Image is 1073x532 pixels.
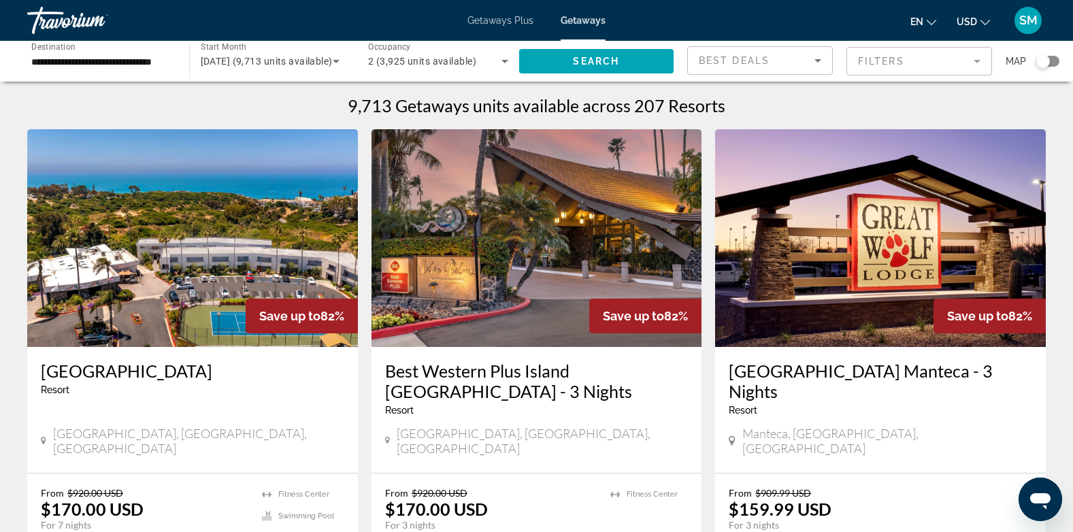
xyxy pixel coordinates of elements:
span: 2 (3,925 units available) [368,56,476,67]
span: Best Deals [699,55,770,66]
span: From [385,487,408,499]
p: For 3 nights [729,519,1019,531]
button: Change language [910,12,936,31]
span: From [41,487,64,499]
p: For 7 nights [41,519,248,531]
div: 82% [934,299,1046,333]
span: Save up to [259,309,320,323]
p: $170.00 USD [41,499,144,519]
span: $909.99 USD [755,487,811,499]
iframe: Button to launch messaging window [1019,478,1062,521]
span: $920.00 USD [412,487,467,499]
span: Swimming Pool [278,512,334,520]
span: From [729,487,752,499]
img: RG34E01X.jpg [372,129,702,347]
span: [DATE] (9,713 units available) [201,56,333,67]
h1: 9,713 Getaways units available across 207 Resorts [348,95,725,116]
span: [GEOGRAPHIC_DATA], [GEOGRAPHIC_DATA], [GEOGRAPHIC_DATA] [53,426,344,456]
a: Best Western Plus Island [GEOGRAPHIC_DATA] - 3 Nights [385,361,689,401]
span: Map [1006,52,1026,71]
span: Destination [31,41,76,51]
mat-select: Sort by [699,52,821,69]
a: Getaways Plus [467,15,533,26]
img: 0511O01X.jpg [27,129,358,347]
p: $170.00 USD [385,499,488,519]
span: en [910,16,923,27]
div: 82% [246,299,358,333]
span: Fitness Center [278,490,329,499]
a: [GEOGRAPHIC_DATA] [41,361,344,381]
span: Search [573,56,619,67]
span: SM [1019,14,1038,27]
span: $920.00 USD [67,487,123,499]
a: Getaways [561,15,606,26]
span: Save up to [947,309,1008,323]
span: Manteca, [GEOGRAPHIC_DATA], [GEOGRAPHIC_DATA] [742,426,1032,456]
p: For 3 nights [385,519,597,531]
button: Search [519,49,674,73]
span: [GEOGRAPHIC_DATA], [GEOGRAPHIC_DATA], [GEOGRAPHIC_DATA] [397,426,688,456]
a: Travorium [27,3,163,38]
span: Save up to [603,309,664,323]
button: User Menu [1010,6,1046,35]
div: 82% [589,299,701,333]
span: Start Month [201,42,246,52]
span: Occupancy [368,42,411,52]
span: Resort [729,405,757,416]
a: [GEOGRAPHIC_DATA] Manteca - 3 Nights [729,361,1032,401]
button: Change currency [957,12,990,31]
button: Filter [846,46,992,76]
span: Resort [41,384,69,395]
img: RP68E01X.jpg [715,129,1046,347]
span: Fitness Center [627,490,678,499]
span: Resort [385,405,414,416]
span: USD [957,16,977,27]
p: $159.99 USD [729,499,831,519]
